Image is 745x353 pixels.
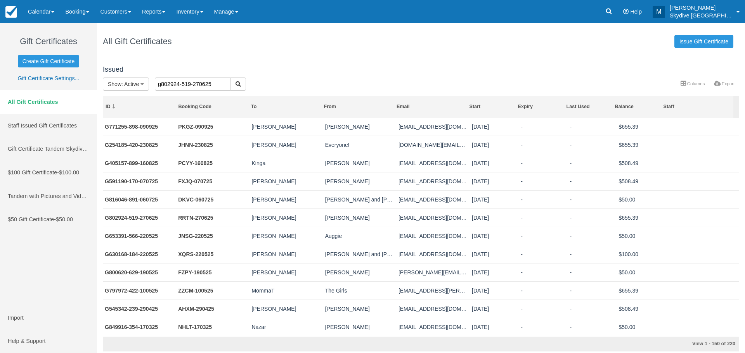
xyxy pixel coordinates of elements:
td: Nigel [249,227,323,245]
a: FXJQ-070725 [178,178,212,184]
td: Maureen [249,300,323,318]
div: Email [397,103,464,110]
td: 07/06/25 [470,190,519,208]
td: XQRS-220525 [176,245,249,263]
td: $508.49 [617,172,666,190]
td: - [568,227,617,245]
a: RRTN-270625 [178,215,213,221]
div: Balance [615,103,658,110]
td: Dasha [323,318,397,336]
button: Show: Active [103,77,149,91]
td: - [519,300,568,318]
td: 04/29/25 [470,300,519,318]
a: XQRS-220525 [178,251,213,257]
td: - [568,281,617,300]
a: AHXM-290425 [178,306,214,312]
td: PCYY-160825 [176,154,249,172]
td: The Girls [323,281,397,300]
td: Everyone! [323,136,397,154]
td: - [568,300,617,318]
td: FZPY-190525 [176,263,249,281]
td: flynnj407@gmail.com [397,245,470,263]
span: Show [108,81,121,87]
td: tylerjamielaw@gmail.com [397,190,470,208]
td: robert25reynolds89@gmail.com [397,172,470,190]
a: G545342-239-290425 [105,306,158,312]
td: FXJQ-070725 [176,172,249,190]
a: PCYY-160825 [178,160,213,166]
td: $508.49 [617,300,666,318]
input: Search Gift Certificates [155,77,231,91]
td: G797972-422-100525 [103,281,176,300]
td: Darren Strand [249,136,323,154]
img: checkfront-main-nav-mini-logo.png [5,6,17,18]
td: RRTN-270625 [176,208,249,227]
td: $50.00 [617,318,666,336]
td: 05/22/25 [470,227,519,245]
td: $50.00 [617,190,666,208]
span: Gift Certificate Tandem Skydive (tax included) [8,146,121,152]
td: - [519,263,568,281]
a: Create Gift Certificate [18,55,80,67]
td: G630168-184-220525 [103,245,176,263]
td: Srushti Desai [323,118,397,136]
td: 09/09/25 [470,118,519,136]
h1: Gift Certificates [6,37,91,46]
td: 03/17/25 [470,318,519,336]
i: Help [623,9,629,14]
div: ID [106,103,173,110]
a: G849916-354-170325 [105,324,158,330]
td: $508.49 [617,154,666,172]
td: AHXM-290425 [176,300,249,318]
td: $655.39 [617,118,666,136]
td: - [568,318,617,336]
td: 05/21/25 [470,263,519,281]
a: FZPY-190525 [178,269,211,276]
td: Tessa and Wren [323,190,397,208]
a: G630168-184-220525 [105,251,158,257]
div: Last Used [567,103,610,110]
td: - [519,281,568,300]
td: NHLT-170325 [176,318,249,336]
a: G591190-170-070725 [105,178,158,184]
a: G802924-519-270625 [105,215,158,221]
td: brittannez1985@gmail.com [397,227,470,245]
td: Kinga [249,154,323,172]
a: G254185-420-230825 [105,142,158,148]
td: Auggie [323,227,397,245]
a: G653391-566-220525 [105,233,158,239]
span: $100.00 [59,169,79,176]
td: G254185-420-230825 [103,136,176,154]
a: Gift Certificate Settings... [17,75,79,81]
td: Smith [323,172,397,190]
td: Raven dyl [323,154,397,172]
a: G771255-898-090925 [105,124,158,130]
td: daryna.gryshchuk@gmail.com [397,318,470,336]
a: ZZCM-100525 [178,288,213,294]
span: Help [630,9,642,15]
td: Janice and Kevin Flynn [323,245,397,263]
td: 08/23/25 [470,136,519,154]
a: JHNN-230825 [178,142,213,148]
td: G653391-566-220525 [103,227,176,245]
td: $50.00 [617,227,666,245]
td: - [519,190,568,208]
td: ZZCM-100525 [176,281,249,300]
td: Nigel Flynn [249,263,323,281]
ul: More [676,78,739,90]
div: From [324,103,392,110]
td: - [568,172,617,190]
td: PKGZ-090925 [176,118,249,136]
td: - [568,245,617,263]
td: G545342-239-290425 [103,300,176,318]
td: MommaT [249,281,323,300]
td: Craig [323,300,397,318]
a: NHLT-170325 [178,324,212,330]
td: G849916-354-170325 [103,318,176,336]
td: Tanya [249,172,323,190]
td: - [519,154,568,172]
td: 06/27/25 [470,208,519,227]
td: Nadia A. Jamal [323,208,397,227]
td: JNSG-220525 [176,227,249,245]
td: - [519,136,568,154]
